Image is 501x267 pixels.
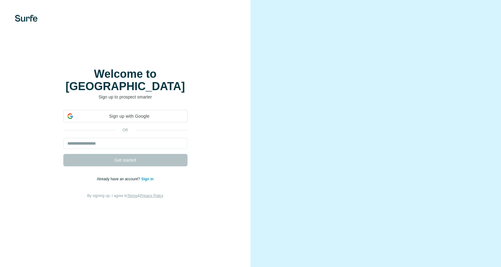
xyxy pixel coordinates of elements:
[141,177,154,181] a: Sign in
[75,113,183,120] span: Sign up with Google
[63,94,187,100] p: Sign up to prospect smarter
[15,15,38,22] img: Surfe's logo
[115,127,135,133] p: or
[63,68,187,93] h1: Welcome to [GEOGRAPHIC_DATA]
[128,194,138,198] a: Terms
[97,177,141,181] span: Already have an account?
[63,110,187,122] div: Sign up with Google
[87,194,163,198] span: By signing up, I agree to &
[140,194,163,198] a: Privacy Policy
